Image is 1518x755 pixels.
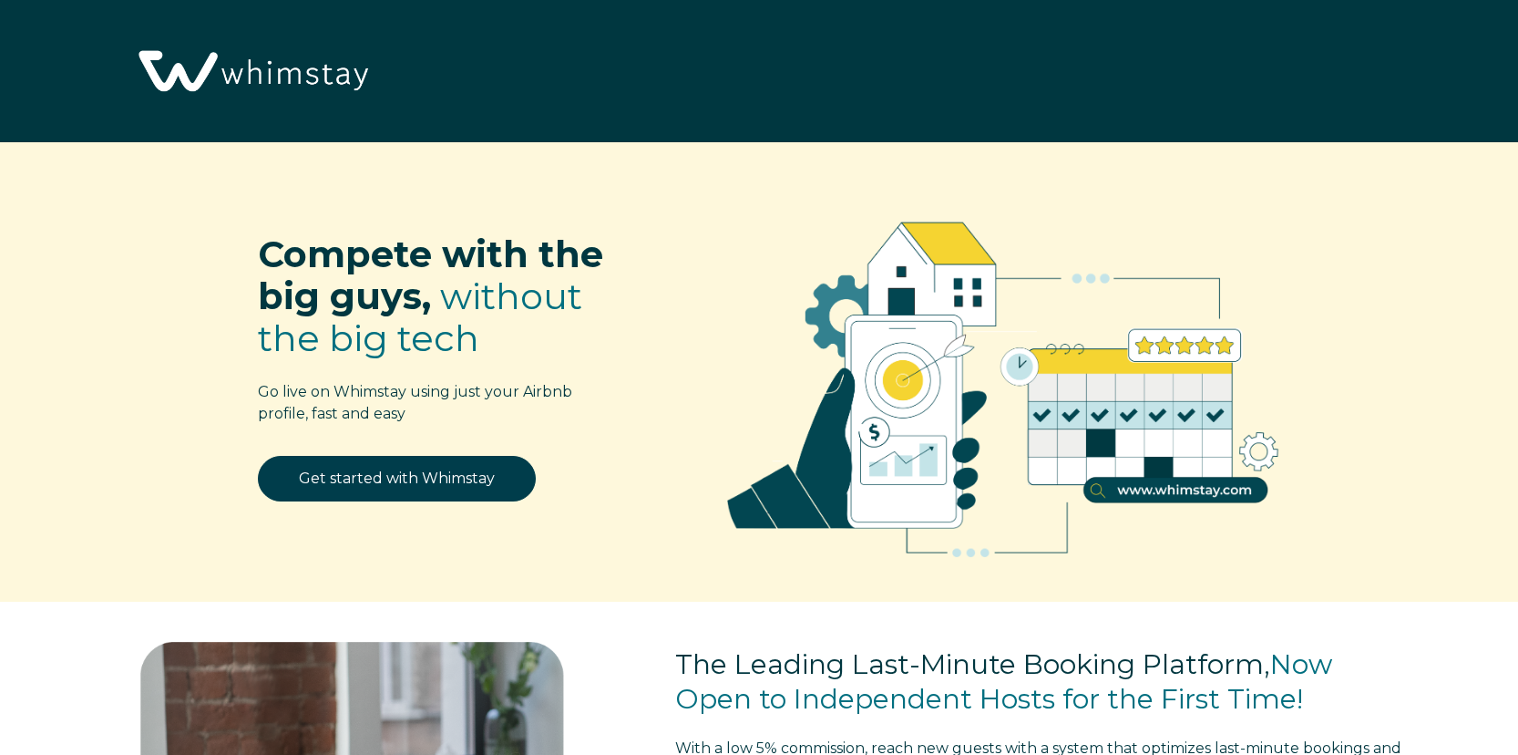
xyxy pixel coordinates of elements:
span: Go live on Whimstay using just your Airbnb profile, fast and easy [258,383,572,422]
span: Compete with the big guys, [258,232,603,318]
img: RBO Ilustrations-02 [682,170,1324,591]
img: Whimstay Logo-02 1 [128,9,375,136]
span: The Leading Last-Minute Booking Platform, [675,647,1270,681]
span: Now Open to Independent Hosts for the First Time! [675,647,1332,716]
a: Get started with Whimstay [258,456,536,502]
span: without the big tech [258,274,582,360]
